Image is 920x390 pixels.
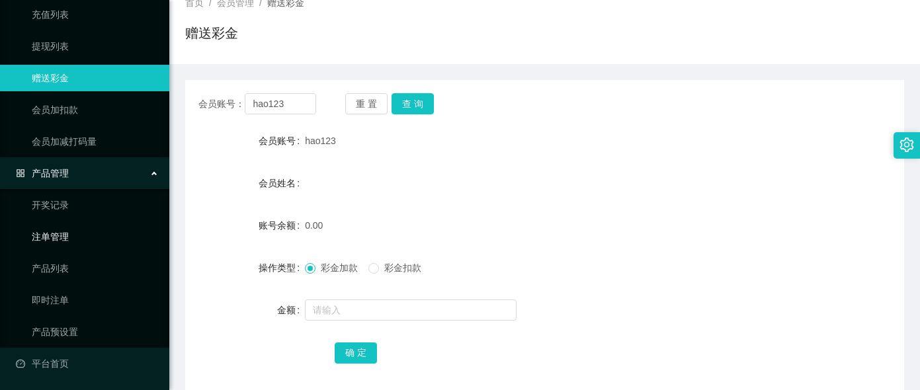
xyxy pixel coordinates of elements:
[305,136,336,146] span: hao123
[345,93,388,114] button: 重 置
[16,168,69,178] span: 产品管理
[277,305,305,315] label: 金额
[899,137,914,152] i: 图标: setting
[259,220,305,231] label: 账号余额
[32,287,159,313] a: 即时注单
[259,262,305,273] label: 操作类型
[32,33,159,59] a: 提现列表
[315,262,363,273] span: 彩金加款
[32,192,159,218] a: 开奖记录
[335,342,377,364] button: 确 定
[32,223,159,250] a: 注单管理
[32,97,159,123] a: 会员加扣款
[32,319,159,345] a: 产品预设置
[379,262,427,273] span: 彩金扣款
[32,128,159,155] a: 会员加减打码量
[16,169,25,178] i: 图标: appstore-o
[305,220,323,231] span: 0.00
[198,97,245,111] span: 会员账号：
[185,23,238,43] h1: 赠送彩金
[392,93,434,114] button: 查 询
[245,93,315,114] input: 会员账号
[305,299,517,321] input: 请输入
[259,136,305,146] label: 会员账号
[259,178,305,188] label: 会员姓名
[16,350,159,377] a: 图标: dashboard平台首页
[32,65,159,91] a: 赠送彩金
[32,255,159,282] a: 产品列表
[32,1,159,28] a: 充值列表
